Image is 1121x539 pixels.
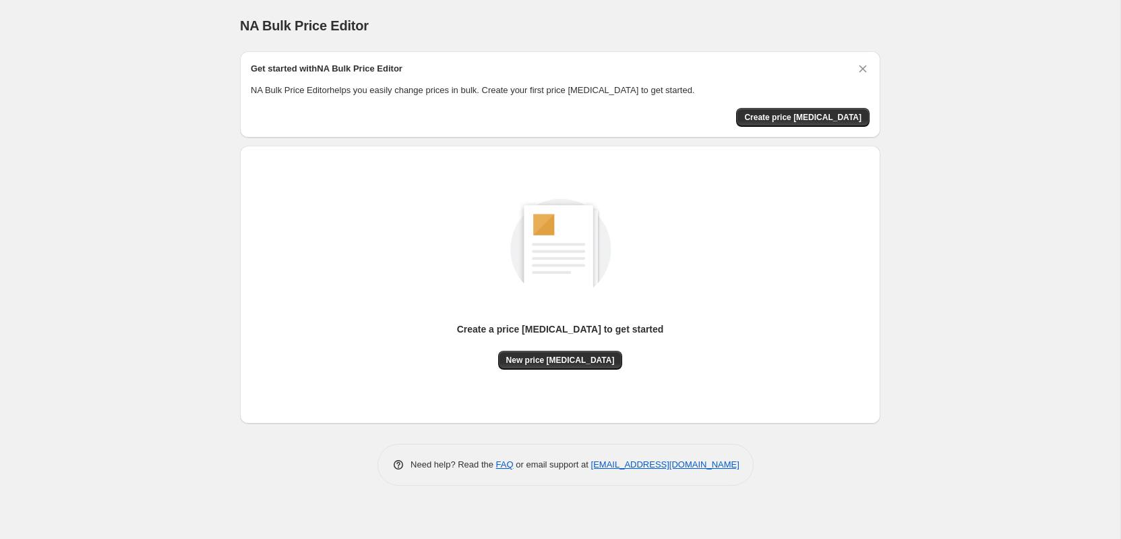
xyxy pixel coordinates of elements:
span: NA Bulk Price Editor [240,18,369,33]
span: or email support at [514,459,591,470]
span: New price [MEDICAL_DATA] [506,355,615,366]
p: NA Bulk Price Editor helps you easily change prices in bulk. Create your first price [MEDICAL_DAT... [251,84,870,97]
p: Create a price [MEDICAL_DATA] to get started [457,322,664,336]
button: Dismiss card [856,62,870,76]
h2: Get started with NA Bulk Price Editor [251,62,402,76]
a: FAQ [496,459,514,470]
span: Create price [MEDICAL_DATA] [744,112,861,123]
a: [EMAIL_ADDRESS][DOMAIN_NAME] [591,459,739,470]
button: Create price change job [736,108,870,127]
button: New price [MEDICAL_DATA] [498,351,623,370]
span: Need help? Read the [411,459,496,470]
